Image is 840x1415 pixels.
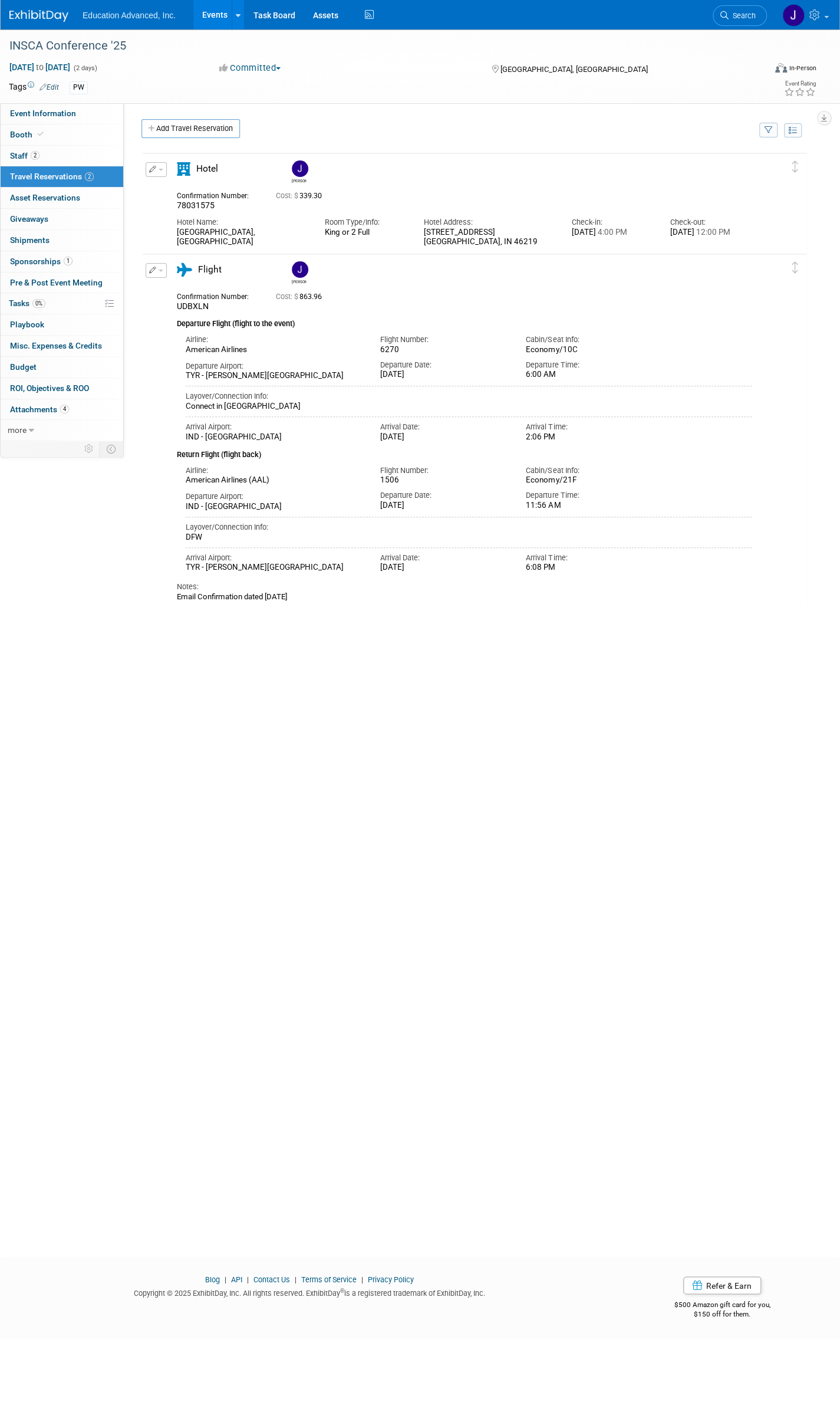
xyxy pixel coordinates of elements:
[276,293,299,301] span: Cost: $
[222,1275,229,1283] span: |
[10,214,48,224] span: Giveaways
[526,422,654,432] div: Arrival Time:
[380,465,508,476] div: Flight Number:
[177,289,258,301] div: Confirmation Number:
[380,334,508,345] div: Flight Number:
[9,10,68,22] img: ExhibitDay
[572,217,653,228] div: Check-in:
[289,160,309,183] div: Jennifer Knipp
[1,209,123,229] a: Giveaways
[380,370,508,380] div: [DATE]
[358,1275,366,1283] span: |
[186,432,363,442] div: IND - [GEOGRAPHIC_DATA]
[276,293,327,301] span: 863.96
[186,361,363,372] div: Departure Airport:
[10,362,37,372] span: Budget
[186,475,363,485] div: American Airlines (AAL)
[198,264,222,275] span: Flight
[186,334,363,345] div: Airline:
[1,166,123,187] a: Travel Reservations2
[380,422,508,432] div: Arrival Date:
[186,391,752,402] div: Layover/Connection Info:
[10,235,50,245] span: Shipments
[572,228,653,238] div: [DATE]
[79,441,100,457] td: Personalize Event Tab Strip
[292,177,307,183] div: Jennifer Knipp
[177,582,752,592] div: Notes:
[10,383,89,393] span: ROI, Objectives & ROO
[32,299,45,308] span: 0%
[765,127,773,134] i: Filter by Traveler
[670,228,751,238] div: [DATE]
[186,563,363,573] div: TYR - [PERSON_NAME][GEOGRAPHIC_DATA]
[380,345,508,355] div: 6270
[729,11,756,20] span: Search
[782,4,805,27] img: Jennifer Knipp
[526,563,654,573] div: 6:08 PM
[500,65,648,74] span: [GEOGRAPHIC_DATA], [GEOGRAPHIC_DATA]
[289,261,309,284] div: Jennifer Knipp
[186,465,363,476] div: Airline:
[1,336,123,356] a: Misc. Expenses & Credits
[792,161,798,173] i: Click and drag to move item
[292,160,308,177] img: Jennifer Knipp
[244,1275,252,1283] span: |
[8,425,27,435] span: more
[231,1275,242,1283] a: API
[186,345,363,355] div: American Airlines
[628,1292,816,1319] div: $500 Amazon gift card for you,
[325,228,406,237] div: King or 2 Full
[1,124,123,145] a: Booth
[5,35,747,57] div: INSCA Conference '25
[177,188,258,201] div: Confirmation Number:
[73,64,97,72] span: (2 days)
[60,405,69,413] span: 4
[186,422,363,432] div: Arrival Airport:
[670,217,751,228] div: Check-out:
[39,83,59,91] a: Edit
[10,341,102,350] span: Misc. Expenses & Credits
[596,228,627,237] span: 4:00 PM
[424,228,554,248] div: [STREET_ADDRESS] [GEOGRAPHIC_DATA], IN 46219
[205,1275,220,1283] a: Blog
[70,81,88,94] div: PW
[1,230,123,251] a: Shipments
[10,405,69,414] span: Attachments
[276,192,327,200] span: 339.30
[177,217,307,228] div: Hotel Name:
[526,465,654,476] div: Cabin/Seat Info:
[196,163,218,174] span: Hotel
[775,63,787,73] img: Format-Inperson.png
[38,131,44,137] i: Booth reservation complete
[10,278,103,287] span: Pre & Post Event Meeting
[177,442,752,461] div: Return Flight (flight back)
[526,432,654,442] div: 2:06 PM
[177,201,215,210] span: 78031575
[1,251,123,272] a: Sponsorships1
[628,1309,816,1319] div: $150 off for them.
[301,1275,357,1283] a: Terms of Service
[789,64,816,73] div: In-Person
[368,1275,414,1283] a: Privacy Policy
[186,522,752,533] div: Layover/Connection Info:
[10,320,44,329] span: Playbook
[85,172,94,181] span: 2
[526,334,654,345] div: Cabin/Seat Info:
[1,357,123,377] a: Budget
[83,11,176,20] span: Education Advanced, Inc.
[10,151,39,160] span: Staff
[10,193,80,202] span: Asset Reservations
[784,81,816,87] div: Event Rating
[31,151,39,160] span: 2
[1,314,123,335] a: Playbook
[186,371,363,381] div: TYR - [PERSON_NAME][GEOGRAPHIC_DATA]
[177,162,190,176] i: Hotel
[292,261,308,278] img: Jennifer Knipp
[177,592,752,602] div: Email Confirmation dated [DATE]
[100,441,124,457] td: Toggle Event Tabs
[526,345,654,354] div: Economy/10C
[1,188,123,208] a: Asset Reservations
[380,490,508,501] div: Departure Date:
[424,217,554,228] div: Hotel Address:
[292,1275,299,1283] span: |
